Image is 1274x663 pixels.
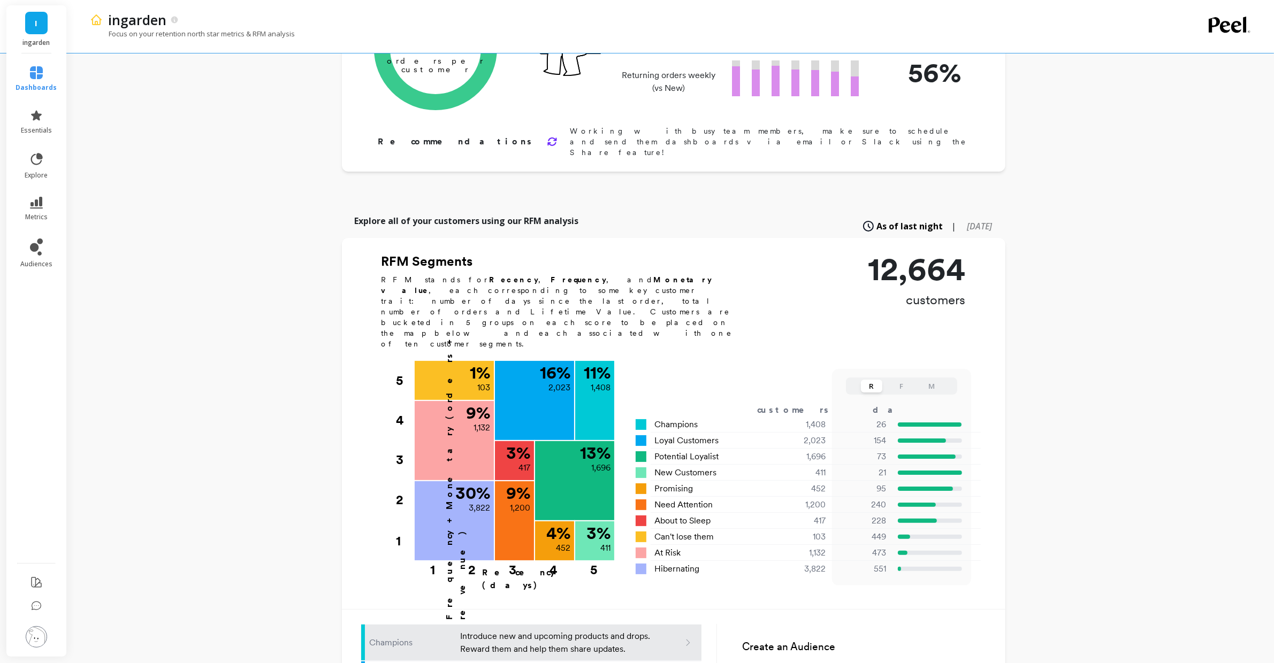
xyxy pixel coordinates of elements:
[507,444,531,461] p: 3 %
[396,361,414,400] div: 5
[410,561,455,572] div: 1
[839,530,886,543] p: 449
[839,482,886,495] p: 95
[762,530,838,543] div: 103
[507,484,531,502] p: 9 %
[396,400,414,440] div: 4
[839,514,886,527] p: 228
[581,444,611,461] p: 13 %
[619,69,719,95] p: Returning orders weekly (vs New)
[490,275,539,284] b: Recency
[655,514,711,527] span: About to Sleep
[762,482,838,495] div: 452
[21,126,52,135] span: essentials
[839,434,886,447] p: 154
[492,561,533,572] div: 3
[952,220,957,233] span: |
[20,260,52,268] span: audiences
[655,498,713,511] span: Need Attention
[757,404,844,417] div: customers
[396,440,414,480] div: 3
[533,561,574,572] div: 4
[510,502,531,514] p: 1,200
[655,434,719,447] span: Loyal Customers
[108,11,166,29] p: ingarden
[742,639,986,655] h3: Create an Audience
[396,480,414,520] div: 2
[551,275,607,284] b: Frequency
[549,381,571,394] p: 2,023
[762,562,838,575] div: 3,822
[762,450,838,463] div: 1,696
[839,466,886,479] p: 21
[861,380,882,392] button: R
[396,521,414,561] div: 1
[839,498,886,511] p: 240
[655,418,698,431] span: Champions
[839,418,886,431] p: 26
[655,546,681,559] span: At Risk
[17,38,56,47] p: ingarden
[16,83,57,92] span: dashboards
[35,17,38,29] span: I
[655,562,700,575] span: Hibernating
[443,303,469,620] p: Frequency + Monetary (orders + revenue)
[876,52,962,92] p: 56%
[591,381,611,394] p: 1,408
[877,220,943,233] span: As of last night
[456,484,491,502] p: 30 %
[387,56,484,66] tspan: orders per
[601,542,611,554] p: 411
[762,418,838,431] div: 1,408
[482,566,614,592] p: Recency (days)
[762,466,838,479] div: 411
[370,636,454,649] p: Champions
[452,561,492,572] div: 2
[90,13,103,26] img: header icon
[519,461,531,474] p: 417
[474,421,491,434] p: 1,132
[592,461,611,474] p: 1,696
[556,542,571,554] p: 452
[655,482,693,495] span: Promising
[355,214,579,227] p: Explore all of your customers using our RFM analysis
[762,498,838,511] div: 1,200
[540,364,571,381] p: 16 %
[762,514,838,527] div: 417
[90,29,295,38] p: Focus on your retention north star metrics & RFM analysis
[25,171,48,180] span: explore
[921,380,942,392] button: M
[478,381,491,394] p: 103
[460,630,652,656] p: Introduce new and upcoming products and drops. Reward them and help them share updates.
[382,274,745,349] p: RFM stands for , , and , each corresponding to some key customer trait: number of days since the ...
[547,525,571,542] p: 4 %
[655,450,719,463] span: Potential Loyalist
[655,530,714,543] span: Can't lose them
[839,546,886,559] p: 473
[584,364,611,381] p: 11 %
[26,626,47,647] img: profile picture
[873,404,917,417] div: days
[574,561,614,572] div: 5
[655,466,717,479] span: New Customers
[570,126,971,158] p: Working with busy team members, make sure to schedule and send them dashboards via email or Slack...
[587,525,611,542] p: 3 %
[470,364,491,381] p: 1 %
[839,450,886,463] p: 73
[839,562,886,575] p: 551
[868,291,966,309] p: customers
[967,220,993,232] span: [DATE]
[762,546,838,559] div: 1,132
[382,253,745,270] h2: RFM Segments
[378,135,534,148] p: Recommendations
[25,213,48,221] span: metrics
[469,502,491,514] p: 3,822
[891,380,912,392] button: F
[868,253,966,285] p: 12,664
[762,434,838,447] div: 2,023
[467,404,491,421] p: 9 %
[401,65,469,74] tspan: customer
